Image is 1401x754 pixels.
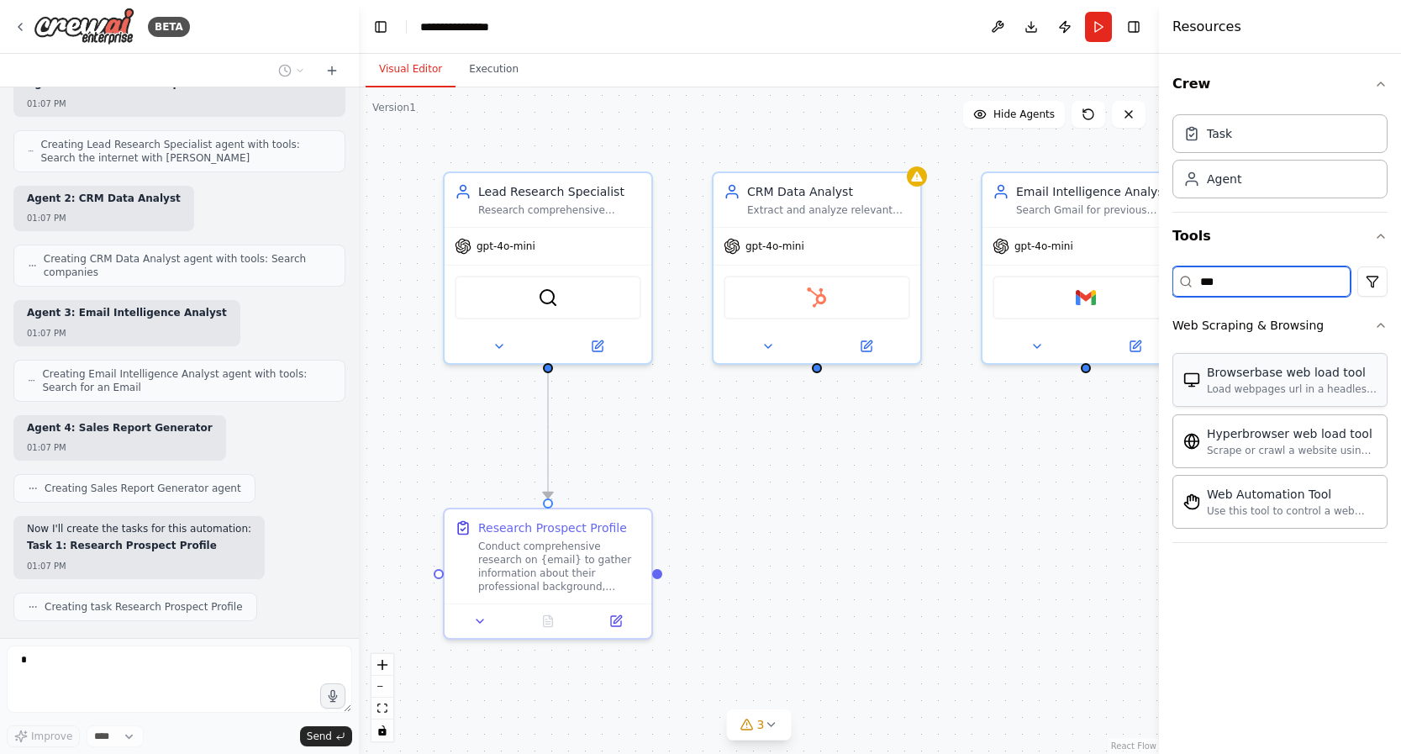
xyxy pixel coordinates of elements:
[1183,433,1200,450] img: HyperbrowserLoadTool
[45,600,243,614] span: Creating task Research Prospect Profile
[27,422,213,434] strong: Agent 4: Sales Report Generator
[27,523,251,536] p: Now I'll create the tasks for this automation:
[372,101,416,114] div: Version 1
[27,327,227,340] div: 01:07 PM
[819,336,914,356] button: Open in side panel
[45,482,241,495] span: Creating Sales Report Generator agent
[271,61,312,81] button: Switch to previous chat
[1076,287,1096,308] img: Gmail
[420,18,507,35] nav: breadcrumb
[1207,125,1232,142] div: Task
[478,540,641,593] div: Conduct comprehensive research on {email} to gather information about their professional backgrou...
[1207,364,1377,381] div: Browserbase web load tool
[27,540,217,551] strong: Task 1: Research Prospect Profile
[963,101,1065,128] button: Hide Agents
[443,508,653,640] div: Research Prospect ProfileConduct comprehensive research on {email} to gather information about th...
[1207,504,1377,518] div: Use this tool to control a web browser and interact with websites using natural language. Capabil...
[1016,203,1179,217] div: Search Gmail for previous communications with {email} and analyze interaction patterns, conversat...
[807,287,827,308] img: HubSpot
[320,683,345,709] button: Click to speak your automation idea
[371,698,393,720] button: fit view
[1088,336,1182,356] button: Open in side panel
[456,52,532,87] button: Execution
[371,654,393,741] div: React Flow controls
[371,676,393,698] button: zoom out
[27,307,227,319] strong: Agent 3: Email Intelligence Analyst
[1183,493,1200,510] img: StagehandTool
[1183,372,1200,388] img: BrowserbaseLoadTool
[27,98,332,110] div: 01:07 PM
[1172,303,1388,347] button: Web Scraping & Browsing
[1207,382,1377,396] div: Load webpages url in a headless browser using Browserbase and return the contents
[478,183,641,200] div: Lead Research Specialist
[587,611,645,631] button: Open in side panel
[550,336,645,356] button: Open in side panel
[1207,444,1377,457] div: Scrape or crawl a website using Hyperbrowser and return the contents in properly formatted markdo...
[1122,15,1146,39] button: Hide right sidebar
[27,560,251,572] div: 01:07 PM
[7,725,80,747] button: Improve
[27,192,181,204] strong: Agent 2: CRM Data Analyst
[745,240,804,253] span: gpt-4o-mini
[1014,240,1073,253] span: gpt-4o-mini
[319,61,345,81] button: Start a new chat
[993,108,1055,121] span: Hide Agents
[1172,61,1388,108] button: Crew
[366,52,456,87] button: Visual Editor
[1172,213,1388,260] button: Tools
[478,519,627,536] div: Research Prospect Profile
[1172,317,1324,334] div: Web Scraping & Browsing
[1207,486,1377,503] div: Web Automation Tool
[540,373,556,498] g: Edge from e7b894a2-ebd8-4966-bfef-93d30e6b8550 to 23a4c9f0-a1a4-4bc2-8a89-781e264044de
[40,138,331,165] span: Creating Lead Research Specialist agent with tools: Search the internet with [PERSON_NAME]
[981,171,1191,365] div: Email Intelligence AnalystSearch Gmail for previous communications with {email} and analyze inter...
[27,441,213,454] div: 01:07 PM
[478,203,641,217] div: Research comprehensive information about {email} and their company including background, role, co...
[34,8,134,45] img: Logo
[747,203,910,217] div: Extract and analyze relevant data from HubSpot for {email} and their company, including existing ...
[42,367,331,394] span: Creating Email Intelligence Analyst agent with tools: Search for an Email
[513,611,584,631] button: No output available
[1172,347,1388,542] div: Web Scraping & Browsing
[538,287,558,308] img: SerperDevTool
[1172,260,1388,556] div: Tools
[1016,183,1179,200] div: Email Intelligence Analyst
[1172,108,1388,212] div: Crew
[1172,17,1241,37] h4: Resources
[1207,425,1377,442] div: Hyperbrowser web load tool
[712,171,922,365] div: CRM Data AnalystExtract and analyze relevant data from HubSpot for {email} and their company, inc...
[369,15,392,39] button: Hide left sidebar
[1111,741,1156,751] a: React Flow attribution
[727,709,792,741] button: 3
[371,720,393,741] button: toggle interactivity
[477,240,535,253] span: gpt-4o-mini
[44,252,331,279] span: Creating CRM Data Analyst agent with tools: Search companies
[1207,171,1241,187] div: Agent
[747,183,910,200] div: CRM Data Analyst
[307,730,332,743] span: Send
[148,17,190,37] div: BETA
[757,716,765,733] span: 3
[27,212,181,224] div: 01:07 PM
[443,171,653,365] div: Lead Research SpecialistResearch comprehensive information about {email} and their company includ...
[371,654,393,676] button: zoom in
[31,730,72,743] span: Improve
[300,726,352,746] button: Send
